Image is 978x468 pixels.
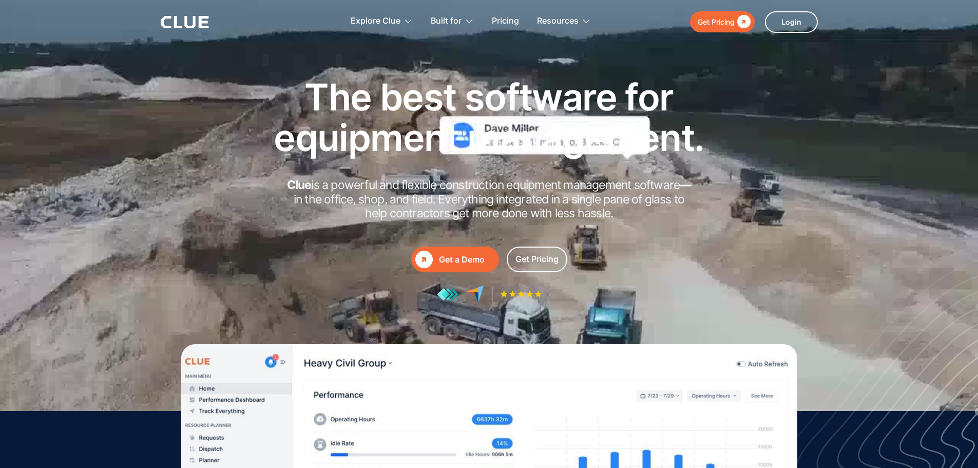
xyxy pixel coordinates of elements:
a: Get a Demo [411,247,499,272]
div: Built for [431,5,474,38]
div: Get Pricing [698,15,735,28]
div: Explore Clue [351,5,400,38]
a: Get Pricing [690,11,755,32]
h2: is a powerful and flexible construction equipment management software in the office, shop, and fi... [284,178,695,221]
div: Resources [537,5,591,38]
div: Resources [537,5,579,38]
div: Get Pricing [515,253,559,266]
a: Get Pricing [507,247,567,272]
a: Login [765,11,818,33]
img: Five-star rating icon [501,291,542,297]
img: reviews at capterra [466,285,484,303]
div: Built for [431,5,462,38]
div:  [415,251,433,268]
img: reviews at getapp [437,288,458,301]
a: Pricing [492,5,519,38]
div: Explore Clue [351,5,413,38]
div: Get a Demo [439,253,495,266]
div:  [735,15,751,28]
h1: The best software for equipment management. [258,77,720,158]
strong: Clue [287,178,312,192]
strong: — [680,178,691,192]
